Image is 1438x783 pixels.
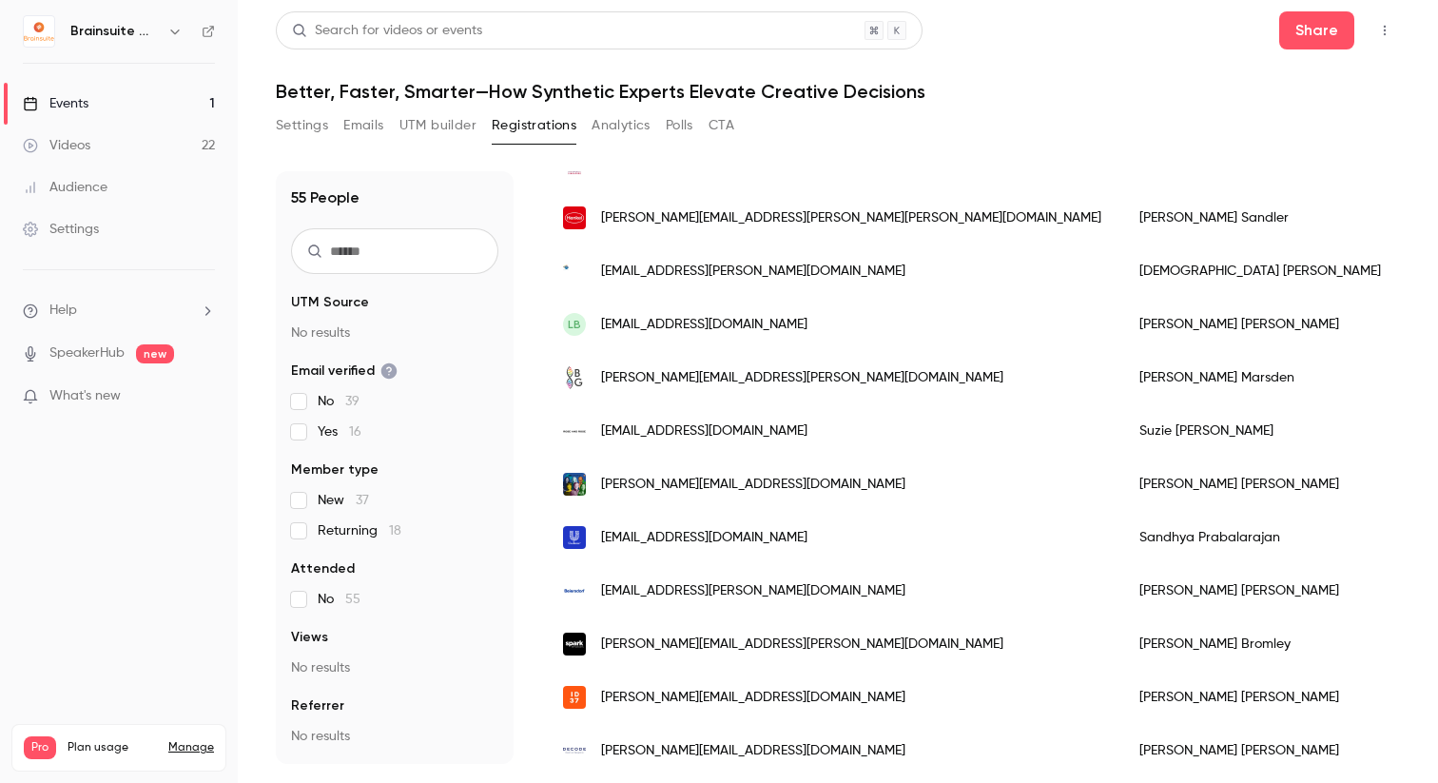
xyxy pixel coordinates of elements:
[49,386,121,406] span: What's new
[291,362,398,381] span: Email verified
[276,80,1400,103] h1: Better, Faster, Smarter—How Synthetic Experts Elevate Creative Decisions
[68,740,157,755] span: Plan usage
[291,658,498,677] p: No results
[666,110,693,141] button: Polls
[568,316,581,333] span: LB
[318,392,359,411] span: No
[23,94,88,113] div: Events
[70,22,160,41] h6: Brainsuite Webinars
[601,528,807,548] span: [EMAIL_ADDRESS][DOMAIN_NAME]
[601,741,905,761] span: [PERSON_NAME][EMAIL_ADDRESS][DOMAIN_NAME]
[318,491,369,510] span: New
[168,740,214,755] a: Manage
[291,293,498,746] section: facet-groups
[291,696,344,715] span: Referrer
[349,425,361,439] span: 16
[23,220,99,239] div: Settings
[709,110,734,141] button: CTA
[49,343,125,363] a: SpeakerHub
[318,422,361,441] span: Yes
[318,521,401,540] span: Returning
[601,421,807,441] span: [EMAIL_ADDRESS][DOMAIN_NAME]
[492,110,576,141] button: Registrations
[356,494,369,507] span: 37
[192,388,215,405] iframe: Noticeable Trigger
[136,344,174,363] span: new
[601,581,905,601] span: [EMAIL_ADDRESS][PERSON_NAME][DOMAIN_NAME]
[276,110,328,141] button: Settings
[601,368,1003,388] span: [PERSON_NAME][EMAIL_ADDRESS][PERSON_NAME][DOMAIN_NAME]
[291,293,369,312] span: UTM Source
[399,110,476,141] button: UTM builder
[291,559,355,578] span: Attended
[563,473,586,496] img: mc.consulting
[291,186,359,209] h1: 55 People
[345,395,359,408] span: 39
[563,739,586,762] img: decodemarketing.com
[291,727,498,746] p: No results
[601,315,807,335] span: [EMAIL_ADDRESS][DOMAIN_NAME]
[23,301,215,321] li: help-dropdown-opener
[292,21,482,41] div: Search for videos or events
[592,110,651,141] button: Analytics
[318,590,360,609] span: No
[1279,11,1354,49] button: Share
[563,260,586,283] img: weetabix.com
[24,736,56,759] span: Pro
[563,427,586,436] img: rose-and-rose.com
[49,301,77,321] span: Help
[601,208,1101,228] span: [PERSON_NAME][EMAIL_ADDRESS][PERSON_NAME][PERSON_NAME][DOMAIN_NAME]
[345,593,360,606] span: 55
[343,110,383,141] button: Emails
[563,686,586,709] img: id37.io
[601,262,905,282] span: [EMAIL_ADDRESS][PERSON_NAME][DOMAIN_NAME]
[291,323,498,343] p: No results
[563,206,586,229] img: henkel.com
[563,633,586,656] img: sparkemotions.com
[291,460,379,480] span: Member type
[601,688,905,708] span: [PERSON_NAME][EMAIL_ADDRESS][DOMAIN_NAME]
[601,635,1003,655] span: [PERSON_NAME][EMAIL_ADDRESS][PERSON_NAME][DOMAIN_NAME]
[23,178,107,197] div: Audience
[563,526,586,549] img: unilever.com
[24,16,54,47] img: Brainsuite Webinars
[291,628,328,647] span: Views
[601,475,905,495] span: [PERSON_NAME][EMAIL_ADDRESS][DOMAIN_NAME]
[23,136,90,155] div: Videos
[563,366,586,389] img: brandgenetics.com
[563,579,586,602] img: beiersdorf.com
[389,524,401,538] span: 18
